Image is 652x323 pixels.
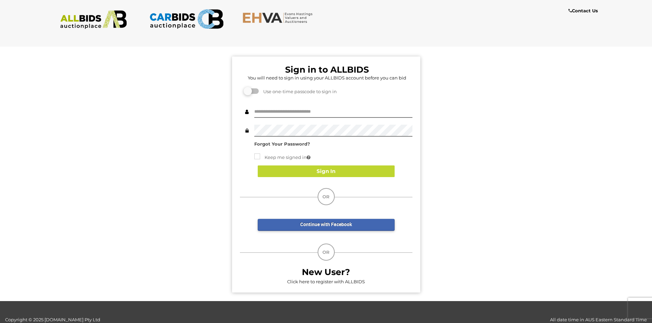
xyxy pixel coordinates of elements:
button: Sign In [258,165,395,177]
b: New User? [302,267,350,277]
b: Sign in to ALLBIDS [285,64,369,75]
a: Continue with Facebook [258,219,395,231]
a: Contact Us [568,7,600,15]
img: ALLBIDS.com.au [56,10,131,29]
span: Use one-time passcode to sign in [260,89,337,94]
div: OR [318,188,335,205]
img: EHVA.com.au [242,12,317,23]
img: CARBIDS.com.au [149,7,223,31]
div: OR [318,244,335,261]
b: Contact Us [568,8,598,13]
h5: You will need to sign in using your ALLBIDS account before you can bid [242,75,412,80]
label: Keep me signed in [254,153,310,161]
a: Click here to register with ALLBIDS [287,279,365,284]
a: Forgot Your Password? [254,141,310,147]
